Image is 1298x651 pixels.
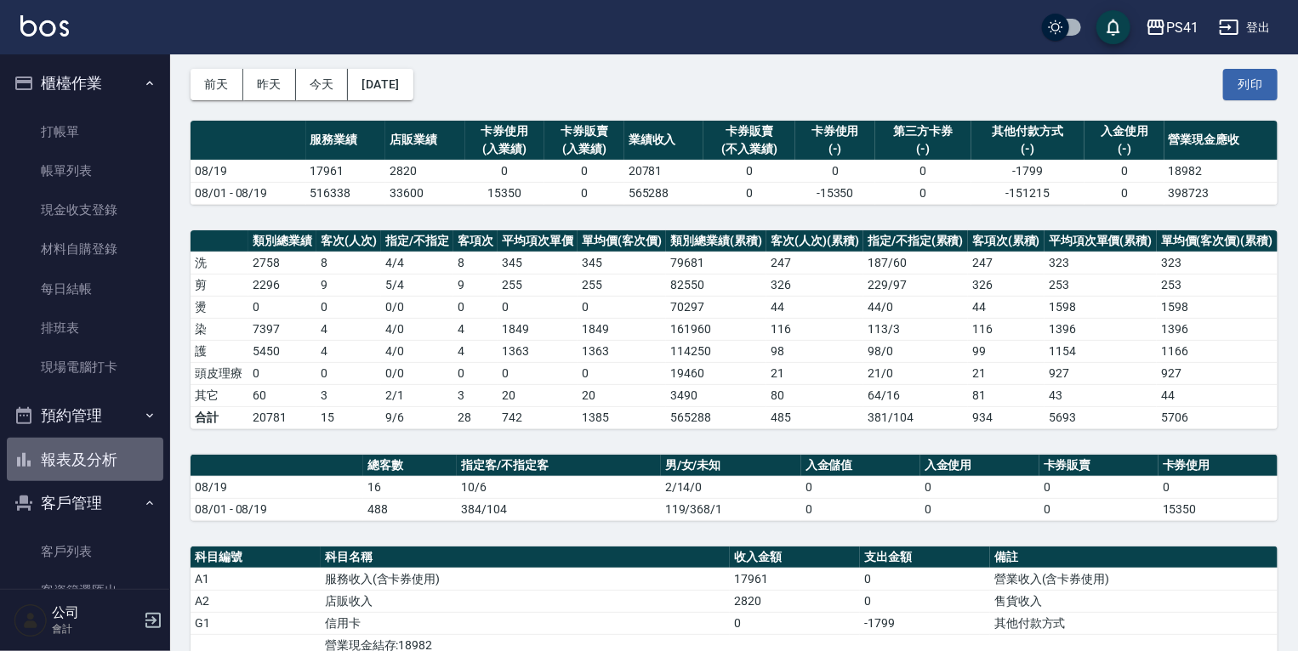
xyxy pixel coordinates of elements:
td: 4 [316,318,381,340]
td: 3 [453,384,498,406]
td: 80 [766,384,863,406]
td: 0 [801,476,920,498]
td: 0 [920,476,1039,498]
td: 8 [316,252,381,274]
a: 排班表 [7,309,163,348]
td: 2 / 1 [381,384,453,406]
td: 99 [968,340,1045,362]
div: (-) [880,140,967,158]
td: 927 [1157,362,1278,384]
th: 入金儲值 [801,455,920,477]
button: 昨天 [243,69,296,100]
td: 82550 [666,274,766,296]
th: 支出金額 [860,546,990,569]
td: 187 / 60 [863,252,968,274]
td: -1799 [971,160,1085,182]
td: 116 [766,318,863,340]
td: 18982 [1164,160,1278,182]
td: A2 [191,590,321,612]
td: A1 [191,568,321,590]
td: 3 [316,384,381,406]
td: 114250 [666,340,766,362]
td: 1849 [578,318,666,340]
td: 4 / 0 [381,340,453,362]
td: 店販收入 [321,590,730,612]
th: 科目名稱 [321,546,730,569]
td: 20781 [624,160,704,182]
td: 21 [968,362,1045,384]
td: 20 [578,384,666,406]
td: 70297 [666,296,766,318]
td: 0 [703,160,795,182]
td: 565288 [666,406,766,428]
td: 0 [1085,182,1164,204]
a: 現場電腦打卡 [7,348,163,387]
a: 帳單列表 [7,151,163,190]
td: 253 [1157,274,1278,296]
td: 398723 [1164,182,1278,204]
td: 934 [968,406,1045,428]
td: 1849 [498,318,578,340]
td: 10/6 [457,476,661,498]
td: 3490 [666,384,766,406]
td: 染 [191,318,248,340]
div: PS41 [1166,17,1198,38]
div: (-) [800,140,871,158]
td: 2/14/0 [661,476,801,498]
td: 255 [578,274,666,296]
th: 類別總業績 [248,230,316,252]
td: 0 [498,296,578,318]
td: 0 [248,296,316,318]
td: 08/19 [191,160,306,182]
td: 頭皮理療 [191,362,248,384]
td: 488 [363,498,457,520]
td: 4 [453,318,498,340]
button: 客戶管理 [7,481,163,525]
th: 男/女/未知 [661,455,801,477]
td: 44 / 0 [863,296,968,318]
a: 每日結帳 [7,269,163,309]
td: 2758 [248,252,316,274]
td: 255 [498,274,578,296]
td: 8 [453,252,498,274]
div: 第三方卡券 [880,122,967,140]
td: 9/6 [381,406,453,428]
a: 材料自購登錄 [7,229,163,269]
th: 平均項次單價(累積) [1045,230,1157,252]
th: 單均價(客次價)(累積) [1157,230,1278,252]
td: 1396 [1157,318,1278,340]
td: 16 [363,476,457,498]
th: 客項次(累積) [968,230,1045,252]
table: a dense table [191,230,1278,429]
td: 33600 [385,182,465,204]
td: 4 [453,340,498,362]
td: 0 [544,182,624,204]
td: 253 [1045,274,1157,296]
td: 0 [875,160,971,182]
td: 21 [766,362,863,384]
td: 0 [1159,476,1278,498]
img: Logo [20,15,69,37]
td: 98 [766,340,863,362]
a: 客資篩選匯出 [7,571,163,610]
td: 15 [316,406,381,428]
td: 服務收入(含卡券使用) [321,568,730,590]
td: 345 [498,252,578,274]
td: 0 [875,182,971,204]
td: 247 [766,252,863,274]
td: 08/01 - 08/19 [191,182,306,204]
td: 81 [968,384,1045,406]
div: (入業績) [470,140,541,158]
td: 0 / 0 [381,296,453,318]
td: 9 [453,274,498,296]
td: 0 [578,296,666,318]
td: -15350 [795,182,875,204]
td: 0 [544,160,624,182]
button: PS41 [1139,10,1205,45]
td: 0 [453,296,498,318]
td: 其他付款方式 [990,612,1278,634]
td: 0 [801,498,920,520]
td: 4 [316,340,381,362]
th: 店販業績 [385,121,465,161]
td: 0 [498,362,578,384]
